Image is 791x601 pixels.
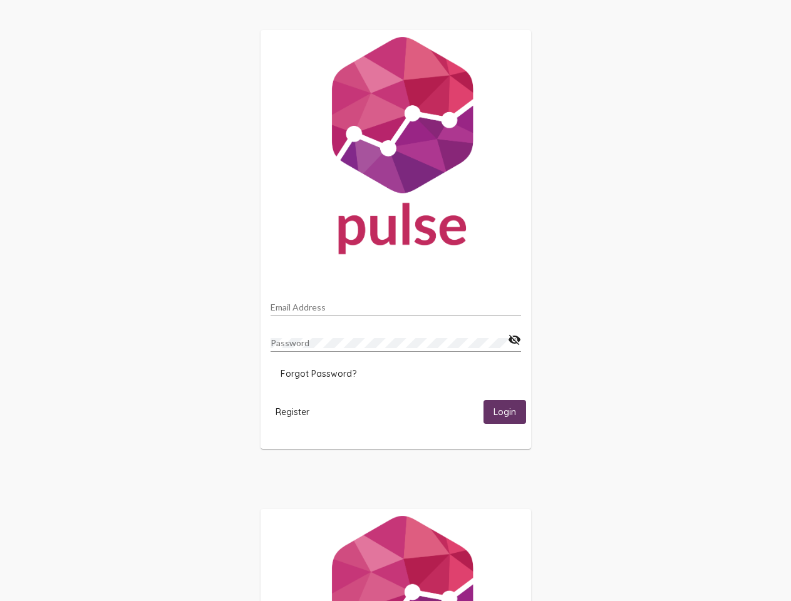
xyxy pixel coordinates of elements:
span: Login [494,407,516,418]
span: Register [276,406,309,418]
button: Login [483,400,526,423]
img: Pulse For Good Logo [261,30,531,267]
span: Forgot Password? [281,368,356,379]
mat-icon: visibility_off [508,332,521,347]
button: Register [266,400,319,423]
button: Forgot Password? [271,362,366,385]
